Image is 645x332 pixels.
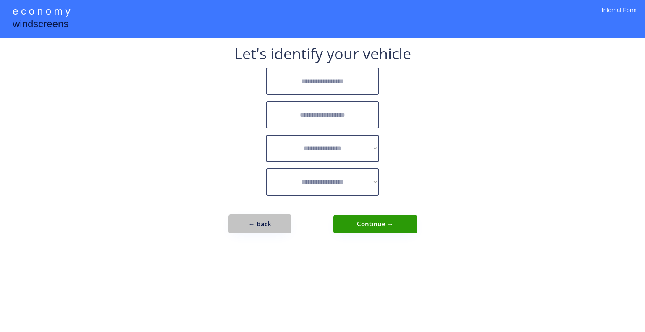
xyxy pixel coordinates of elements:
[234,46,411,61] div: Let's identify your vehicle
[602,6,637,25] div: Internal Form
[333,215,417,233] button: Continue →
[13,4,70,20] div: e c o n o m y
[228,214,291,233] button: ← Back
[13,17,68,33] div: windscreens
